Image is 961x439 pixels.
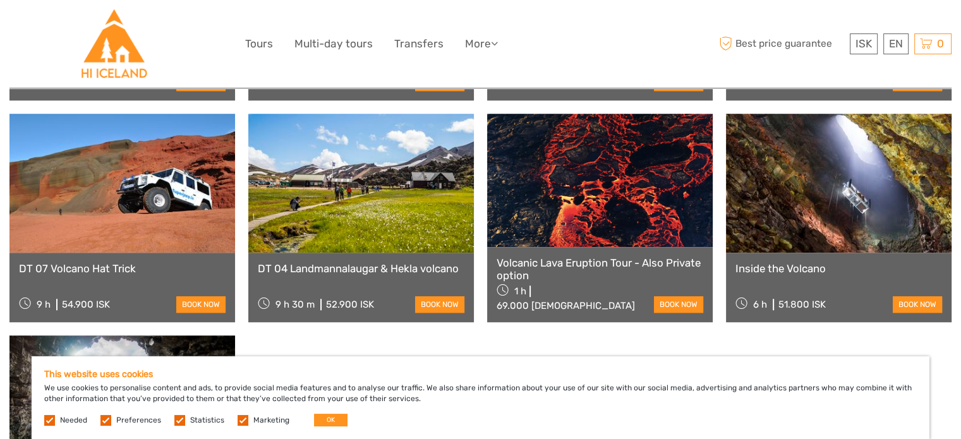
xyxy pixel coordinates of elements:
[176,296,226,313] a: book now
[935,37,946,50] span: 0
[253,415,289,426] label: Marketing
[654,296,703,313] a: book now
[893,296,942,313] a: book now
[465,35,498,53] a: More
[145,20,160,35] button: Open LiveChat chat widget
[190,415,224,426] label: Statistics
[80,9,148,78] img: Hostelling International
[855,37,872,50] span: ISK
[18,22,143,32] p: We're away right now. Please check back later!
[735,262,942,275] a: Inside the Volcano
[32,356,929,439] div: We use cookies to personalise content and ads, to provide social media features and to analyse ou...
[60,415,87,426] label: Needed
[415,296,464,313] a: book now
[883,33,909,54] div: EN
[716,33,847,54] span: Best price guarantee
[44,369,917,380] h5: This website uses cookies
[753,299,767,310] span: 6 h
[514,286,526,297] span: 1 h
[19,262,226,275] a: DT 07 Volcano Hat Trick
[326,299,374,310] div: 52.900 ISK
[294,35,373,53] a: Multi-day tours
[314,414,348,426] button: OK
[62,299,110,310] div: 54.900 ISK
[37,299,51,310] span: 9 h
[497,300,635,311] div: 69.000 [DEMOGRAPHIC_DATA]
[394,35,444,53] a: Transfers
[275,299,315,310] span: 9 h 30 m
[258,262,464,275] a: DT 04 Landmannalaugar & Hekla volcano
[497,256,703,282] a: Volcanic Lava Eruption Tour - Also Private option
[116,415,161,426] label: Preferences
[778,299,826,310] div: 51.800 ISK
[245,35,273,53] a: Tours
